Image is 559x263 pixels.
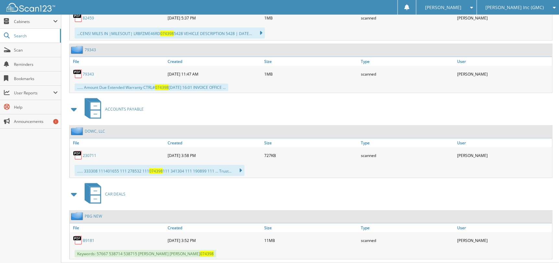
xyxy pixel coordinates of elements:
[456,138,552,147] a: User
[85,128,105,134] a: DOWC, LLC
[263,223,359,232] a: Size
[105,191,125,197] span: CAR DEALS
[81,181,125,207] a: CAR DEALS
[73,235,83,245] img: PDF.png
[263,67,359,80] div: 1MB
[456,67,552,80] div: [PERSON_NAME]
[166,223,263,232] a: Created
[85,213,102,219] a: PBG NEW
[14,62,58,67] span: Reminders
[75,28,265,39] div: ...CENS! MILES IN |MILESOUT| LRBFZME46RD 5428 VEHICLE DESCRIPTION 5428 | DATE...
[263,11,359,24] div: 1MB
[359,149,456,162] div: scanned
[53,119,58,124] div: 1
[14,90,53,96] span: User Reports
[73,150,83,160] img: PDF.png
[359,67,456,80] div: scanned
[527,232,559,263] iframe: Chat Widget
[263,234,359,247] div: 11MB
[263,149,359,162] div: 727KB
[83,15,94,21] a: 82459
[456,149,552,162] div: [PERSON_NAME]
[456,11,552,24] div: [PERSON_NAME]
[155,85,169,90] span: 074398
[14,47,58,53] span: Scan
[263,138,359,147] a: Size
[166,138,263,147] a: Created
[83,71,94,77] a: 79343
[14,19,53,24] span: Cabinets
[200,251,214,257] span: 074398
[85,47,96,53] a: 79343
[456,223,552,232] a: User
[359,234,456,247] div: scanned
[6,3,55,12] img: scan123-logo-white.svg
[14,76,58,81] span: Bookmarks
[70,223,166,232] a: File
[73,13,83,23] img: PDF.png
[359,57,456,66] a: Type
[166,57,263,66] a: Created
[71,212,85,220] img: folder2.png
[456,234,552,247] div: [PERSON_NAME]
[75,165,244,176] div: ...... 333308 111401655 111 278532 111 111 341304 111 190899 111 ... Trust...
[166,11,263,24] div: [DATE] 5:37 PM
[14,104,58,110] span: Help
[83,153,96,158] a: 230711
[359,138,456,147] a: Type
[75,84,228,91] div: ...... Amount Due Extended Warranty CTRL# [DATE] 16:01 INVOICE OFFICE ...
[359,223,456,232] a: Type
[71,46,85,54] img: folder2.png
[70,57,166,66] a: File
[149,168,163,174] span: 074398
[160,31,174,36] span: 074398
[425,6,461,9] span: [PERSON_NAME]
[81,96,144,122] a: ACCOUNTS PAYABLE
[263,57,359,66] a: Size
[166,234,263,247] div: [DATE] 3:52 PM
[166,67,263,80] div: [DATE] 11:47 AM
[486,6,544,9] span: [PERSON_NAME] Inc (GMC)
[456,57,552,66] a: User
[75,250,216,257] span: Keywords: 57667 538714 538715 [PERSON_NAME] [PERSON_NAME]
[73,69,83,79] img: PDF.png
[14,119,58,124] span: Announcements
[14,33,57,39] span: Search
[70,138,166,147] a: File
[166,149,263,162] div: [DATE] 3:58 PM
[359,11,456,24] div: scanned
[105,106,144,112] span: ACCOUNTS PAYABLE
[71,127,85,135] img: folder2.png
[83,238,94,243] a: B9181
